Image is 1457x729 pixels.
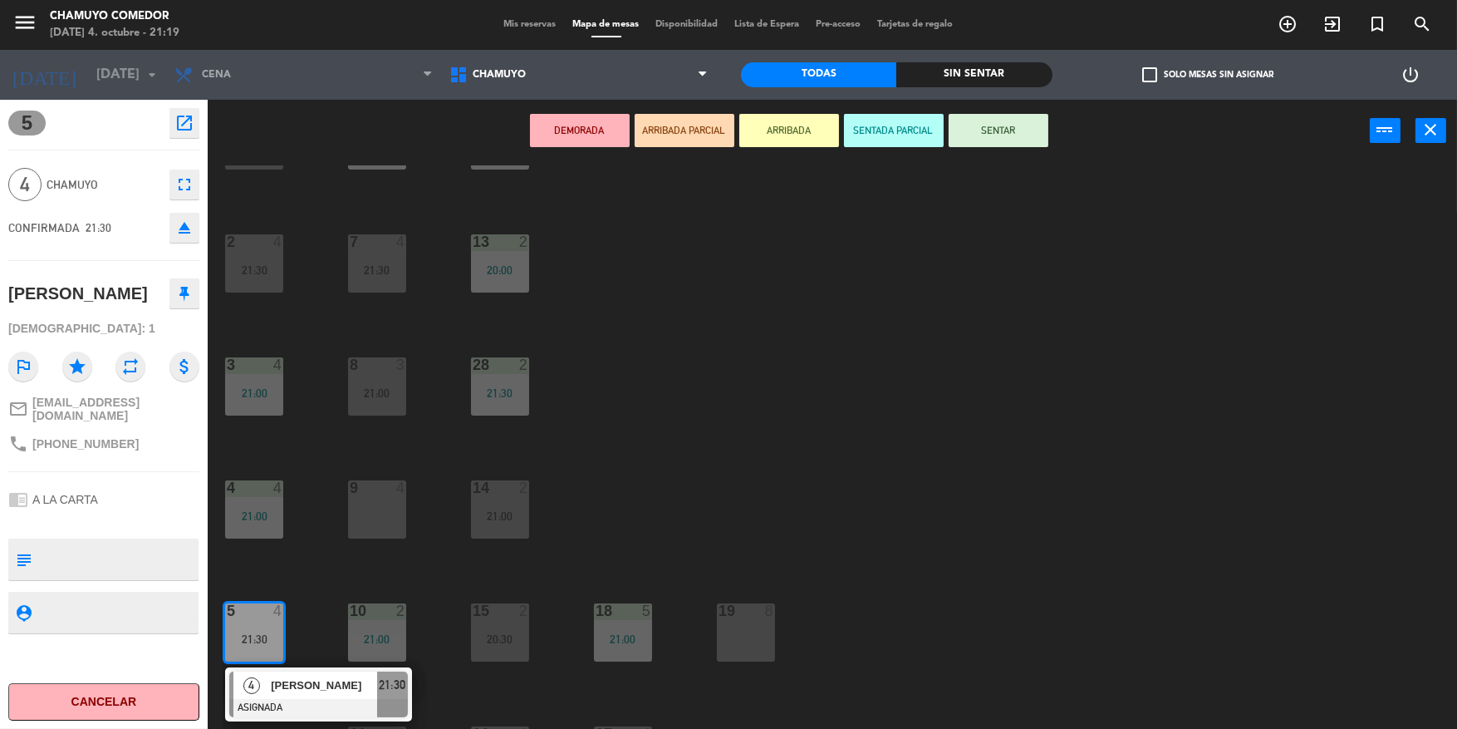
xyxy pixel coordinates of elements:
[396,603,406,618] div: 2
[50,25,179,42] div: [DATE] 4. octubre - 21:19
[471,264,529,276] div: 20:00
[273,234,283,249] div: 4
[642,603,652,618] div: 5
[202,69,231,81] span: Cena
[227,357,228,372] div: 3
[169,213,199,243] button: eject
[1278,14,1298,34] i: add_circle_outline
[243,677,260,694] span: 4
[496,20,565,29] span: Mis reservas
[8,399,28,419] i: mail_outline
[471,387,529,399] div: 21:30
[594,633,652,645] div: 21:00
[350,480,351,495] div: 9
[380,675,406,695] span: 21:30
[273,480,283,495] div: 4
[227,234,228,249] div: 2
[8,168,42,201] span: 4
[1412,14,1432,34] i: search
[115,352,145,382] i: repeat
[473,69,526,81] span: Chamuyo
[174,218,194,238] i: eject
[1415,118,1446,143] button: close
[1401,65,1420,85] i: power_settings_new
[727,20,808,29] span: Lista de Espera
[739,114,839,147] button: ARRIBADA
[1142,67,1157,82] span: check_box_outline_blank
[174,113,194,133] i: open_in_new
[648,20,727,29] span: Disponibilidad
[8,396,199,422] a: mail_outline[EMAIL_ADDRESS][DOMAIN_NAME]
[473,603,473,618] div: 15
[519,234,529,249] div: 2
[8,434,28,454] i: phone
[225,510,283,522] div: 21:00
[32,396,199,422] span: [EMAIL_ADDRESS][DOMAIN_NAME]
[348,264,406,276] div: 21:30
[14,550,32,569] i: subject
[8,490,28,510] i: chrome_reader_mode
[519,603,529,618] div: 2
[741,62,896,87] div: Todas
[870,20,962,29] span: Tarjetas de regalo
[169,108,199,138] button: open_in_new
[471,510,529,522] div: 21:00
[169,170,199,199] button: fullscreen
[473,480,473,495] div: 14
[8,221,80,234] span: CONFIRMADA
[896,62,1052,87] div: Sin sentar
[1322,14,1342,34] i: exit_to_app
[530,114,630,147] button: DEMORADA
[765,603,775,618] div: 8
[1376,120,1396,140] i: power_input
[86,221,111,234] span: 21:30
[32,437,139,451] span: [PHONE_NUMBER]
[174,175,194,195] i: fullscreen
[348,387,406,399] div: 21:00
[396,234,406,249] div: 4
[473,357,473,372] div: 28
[565,20,648,29] span: Mapa de mesas
[1370,118,1401,143] button: power_input
[350,234,351,249] div: 7
[8,314,199,343] div: [DEMOGRAPHIC_DATA]: 1
[225,387,283,399] div: 21:00
[519,480,529,495] div: 2
[225,633,283,645] div: 21:30
[271,677,377,694] span: [PERSON_NAME]
[396,357,406,372] div: 3
[473,234,473,249] div: 13
[12,10,37,35] i: menu
[50,8,179,25] div: Chamuyo Comedor
[225,264,283,276] div: 21:30
[8,683,199,721] button: Cancelar
[350,357,351,372] div: 8
[348,633,406,645] div: 21:00
[1367,14,1387,34] i: turned_in_not
[273,603,283,618] div: 4
[169,352,199,382] i: attach_money
[719,603,719,618] div: 19
[142,65,162,85] i: arrow_drop_down
[62,352,92,382] i: star
[635,114,734,147] button: ARRIBADA PARCIAL
[8,352,38,382] i: outlined_flag
[1142,67,1273,82] label: Solo mesas sin asignar
[844,114,944,147] button: SENTADA PARCIAL
[396,480,406,495] div: 4
[14,603,32,622] i: person_pin
[32,493,98,506] span: A LA CARTA
[8,280,148,308] div: [PERSON_NAME]
[519,357,529,372] div: 2
[949,114,1048,147] button: SENTAR
[227,603,228,618] div: 5
[8,111,46,135] span: 5
[1421,120,1441,140] i: close
[808,20,870,29] span: Pre-acceso
[596,603,596,618] div: 18
[227,480,228,495] div: 4
[350,603,351,618] div: 10
[47,175,161,195] span: Chamuyo
[12,10,37,41] button: menu
[273,357,283,372] div: 4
